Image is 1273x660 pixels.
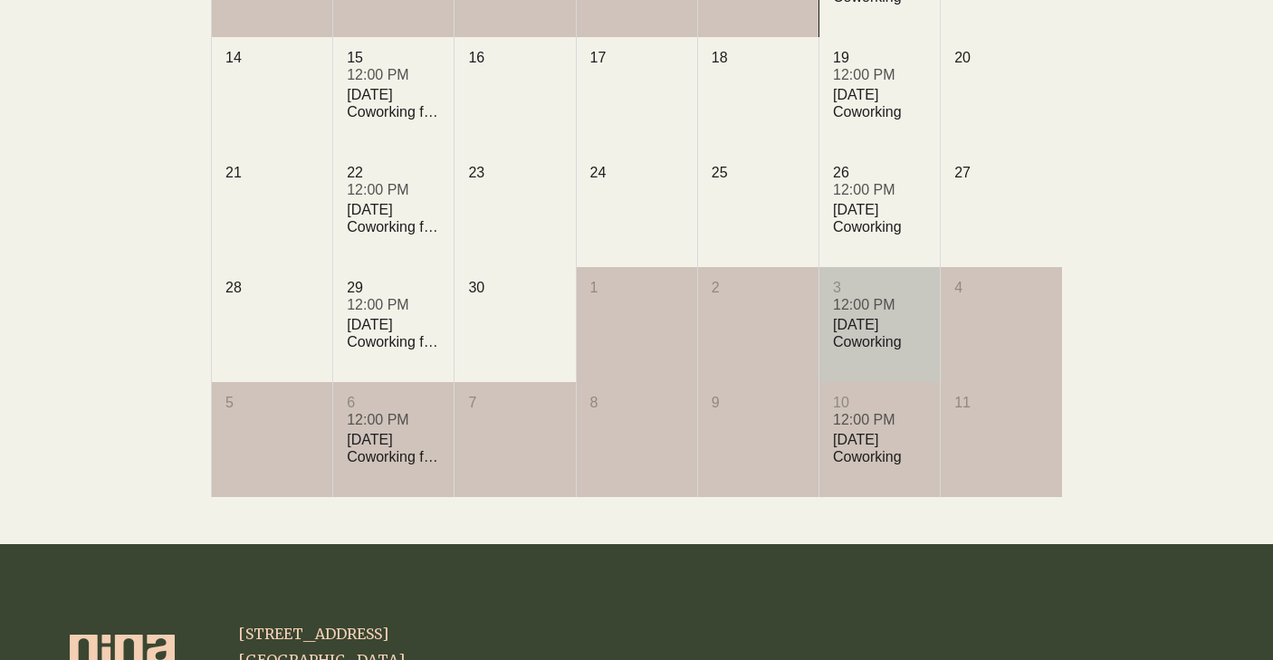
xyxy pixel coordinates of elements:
div: 27 [954,163,1048,183]
div: 25 [712,163,805,183]
div: 12:00 PM [833,180,926,200]
div: 19 [833,48,926,68]
div: 3 [833,278,926,298]
div: [DATE] Coworking for Writers [347,431,440,465]
div: [DATE] Coworking [833,86,926,120]
div: 16 [468,48,561,68]
div: 20 [954,48,1048,68]
div: 4 [954,278,1048,298]
div: [DATE] Coworking [833,316,926,350]
span: [STREET_ADDRESS] [238,625,388,643]
div: 30 [468,278,561,298]
div: 12:00 PM [347,65,440,85]
div: 24 [590,163,684,183]
div: 26 [833,163,926,183]
div: 8 [590,393,684,413]
div: 18 [712,48,805,68]
div: 22 [347,163,440,183]
div: [DATE] Coworking [833,431,926,465]
div: 21 [225,163,319,183]
div: 9 [712,393,805,413]
div: 12:00 PM [347,180,440,200]
div: 12:00 PM [833,65,926,85]
div: 28 [225,278,319,298]
div: 29 [347,278,440,298]
div: 15 [347,48,440,68]
div: 2 [712,278,805,298]
div: 12:00 PM [833,410,926,430]
div: 12:00 PM [833,295,926,315]
div: 5 [225,393,319,413]
div: 1 [590,278,684,298]
div: 12:00 PM [347,410,440,430]
div: 17 [590,48,684,68]
div: 7 [468,393,561,413]
div: [DATE] Coworking [833,201,926,235]
div: 14 [225,48,319,68]
div: 11 [954,393,1048,413]
div: [DATE] Coworking for Writers [347,86,440,120]
div: 23 [468,163,561,183]
div: 12:00 PM [347,295,440,315]
div: 10 [833,393,926,413]
div: [DATE] Coworking for Writers [347,316,440,350]
div: 6 [347,393,440,413]
div: [DATE] Coworking for Writers [347,201,440,235]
